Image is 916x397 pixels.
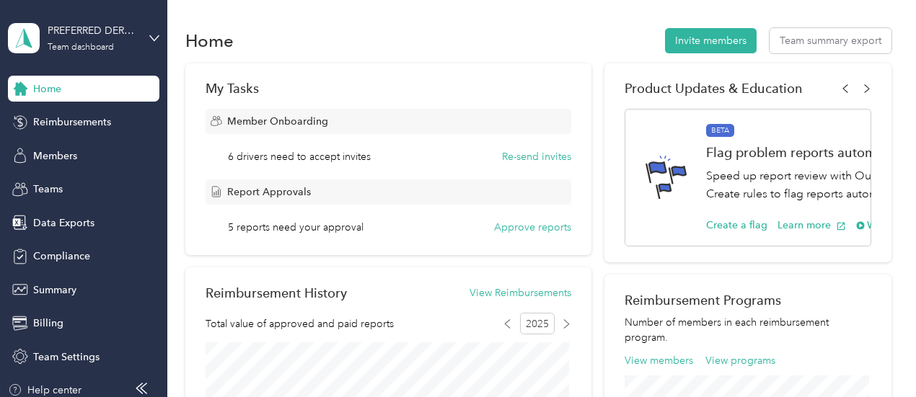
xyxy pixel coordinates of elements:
[770,28,891,53] button: Team summary export
[33,215,94,231] span: Data Exports
[705,353,775,368] button: View programs
[470,285,571,300] button: View Reimbursements
[778,218,846,233] button: Learn more
[502,149,571,164] button: Re-send invites
[665,28,757,53] button: Invite members
[625,315,871,345] p: Number of members in each reimbursement program.
[706,218,767,233] button: Create a flag
[625,293,871,308] h2: Reimbursement Programs
[706,124,734,137] span: BETA
[520,313,555,334] span: 2025
[33,282,76,298] span: Summary
[494,220,571,235] button: Approve reports
[228,149,371,164] span: 6 drivers need to accept invites
[33,349,100,365] span: Team Settings
[625,353,693,368] button: View members
[206,285,347,300] h2: Reimbursement History
[33,115,111,130] span: Reimbursements
[33,316,63,331] span: Billing
[227,114,328,129] span: Member Onboarding
[185,33,234,48] h1: Home
[33,148,77,164] span: Members
[33,249,90,264] span: Compliance
[33,81,61,97] span: Home
[625,81,803,96] span: Product Updates & Education
[228,220,364,235] span: 5 reports need your approval
[48,43,114,52] div: Team dashboard
[206,316,394,331] span: Total value of approved and paid reports
[227,184,311,200] span: Report Approvals
[48,23,138,38] div: PREFERRED DERMATOLOGY PARTNERS INC.
[33,182,63,197] span: Teams
[835,316,916,397] iframe: Everlance-gr Chat Button Frame
[206,81,572,96] div: My Tasks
